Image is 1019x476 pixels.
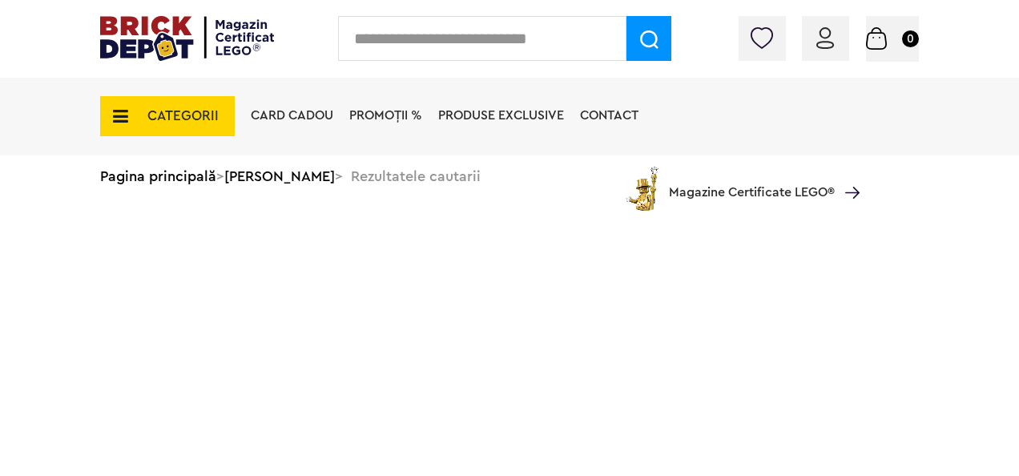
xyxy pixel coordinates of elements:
a: PROMOȚII % [349,109,422,122]
span: CATEGORII [147,109,219,123]
a: Card Cadou [251,109,333,122]
small: 0 [902,30,919,47]
a: Contact [580,109,638,122]
a: Produse exclusive [438,109,564,122]
a: Magazine Certificate LEGO® [835,166,860,179]
span: Magazine Certificate LEGO® [669,163,835,200]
